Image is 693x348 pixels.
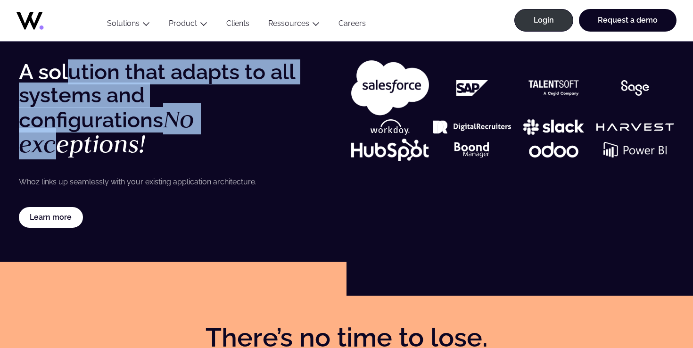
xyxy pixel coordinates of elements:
[259,19,329,32] button: Ressources
[329,19,375,32] a: Careers
[19,103,194,159] em: No exceptions!
[98,19,159,32] button: Solutions
[19,207,83,228] a: Learn more
[631,286,680,335] iframe: Chatbot
[217,19,259,32] a: Clients
[514,9,573,32] a: Login
[19,176,310,188] p: Whoz links up seamlessly with your existing application architecture.
[19,60,310,157] h3: A solution that adapts to all systems and configurations
[268,19,309,28] a: Ressources
[169,19,197,28] a: Product
[579,9,676,32] a: Request a demo
[159,19,217,32] button: Product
